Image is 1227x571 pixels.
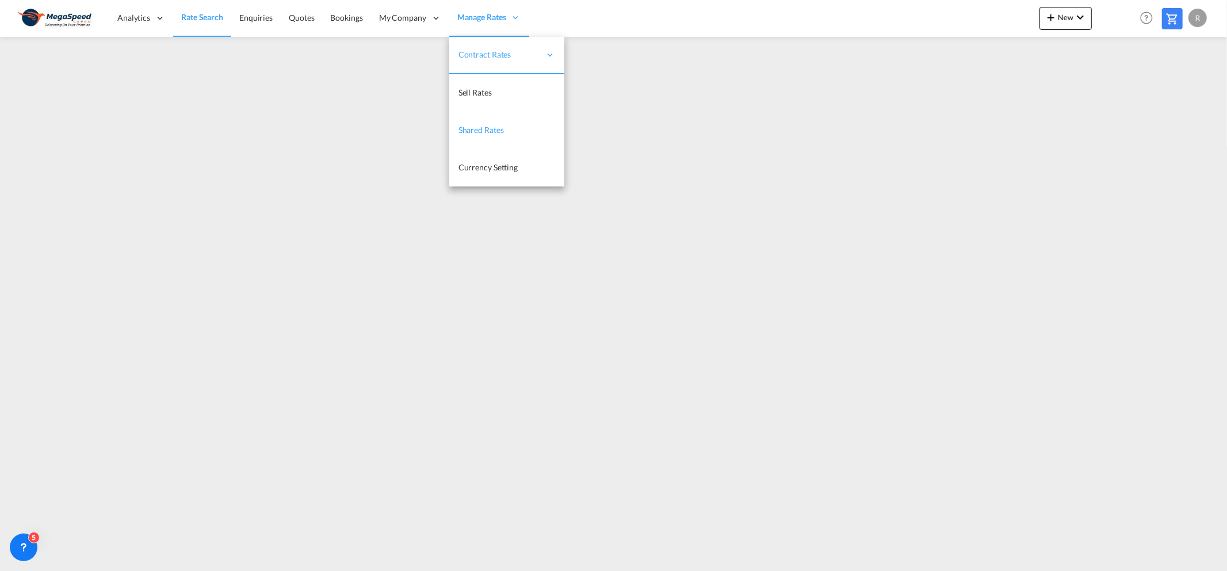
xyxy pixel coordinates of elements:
img: ad002ba0aea611eda5429768204679d3.JPG [17,5,95,31]
button: icon-plus 400-fgNewicon-chevron-down [1039,7,1092,30]
div: Help [1137,8,1162,29]
a: Sell Rates [449,74,564,112]
span: Contract Rates [458,49,540,60]
span: New [1044,13,1087,22]
div: Contract Rates [449,37,564,74]
md-icon: icon-chevron-down [1073,10,1087,24]
a: Currency Setting [449,149,564,186]
md-icon: icon-plus 400-fg [1044,10,1058,24]
a: Shared Rates [449,112,564,149]
span: Currency Setting [458,162,518,172]
span: Enquiries [239,13,273,22]
span: Manage Rates [457,12,506,23]
div: R [1188,9,1207,27]
span: Bookings [331,13,363,22]
span: Sell Rates [458,87,492,97]
span: Help [1137,8,1156,28]
span: My Company [379,12,426,24]
span: Analytics [117,12,150,24]
span: Quotes [289,13,314,22]
span: Shared Rates [458,125,504,135]
span: Rate Search [181,12,223,22]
